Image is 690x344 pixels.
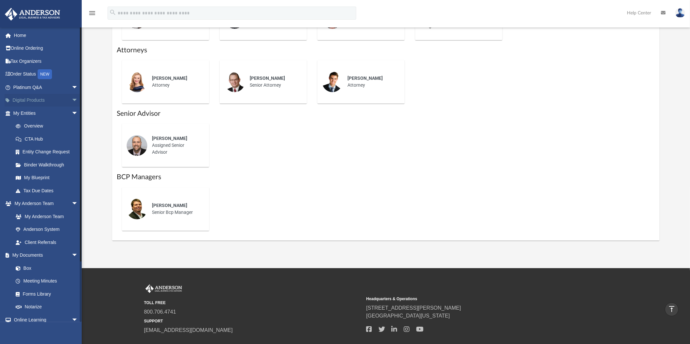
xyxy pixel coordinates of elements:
[88,12,96,17] a: menu
[147,198,205,220] div: Senior Bcp Manager
[5,107,88,120] a: My Entitiesarrow_drop_down
[144,327,233,333] a: [EMAIL_ADDRESS][DOMAIN_NAME]
[72,249,85,262] span: arrow_drop_down
[147,130,205,160] div: Assigned Senior Advisor
[72,94,85,107] span: arrow_drop_down
[9,301,85,314] a: Notarize
[144,300,362,306] small: TOLL FREE
[9,262,81,275] a: Box
[366,296,584,302] small: Headquarters & Operations
[343,70,400,93] div: Attorney
[9,158,88,171] a: Binder Walkthrough
[152,76,187,81] span: [PERSON_NAME]
[9,171,85,184] a: My Blueprint
[9,146,88,159] a: Entity Change Request
[665,302,679,316] a: vertical_align_top
[38,69,52,79] div: NEW
[117,109,655,118] h1: Senior Advisor
[5,249,85,262] a: My Documentsarrow_drop_down
[144,284,183,293] img: Anderson Advisors Platinum Portal
[366,305,461,311] a: [STREET_ADDRESS][PERSON_NAME]
[322,71,343,92] img: thumbnail
[5,313,85,326] a: Online Learningarrow_drop_down
[224,71,245,92] img: thumbnail
[9,210,81,223] a: My Anderson Team
[9,287,81,301] a: Forms Library
[675,8,685,18] img: User Pic
[126,198,147,219] img: thumbnail
[366,313,450,318] a: [GEOGRAPHIC_DATA][US_STATE]
[9,184,88,197] a: Tax Due Dates
[250,76,285,81] span: [PERSON_NAME]
[144,318,362,324] small: SUPPORT
[668,305,676,313] i: vertical_align_top
[117,45,655,55] h1: Attorneys
[126,71,147,92] img: thumbnail
[5,29,88,42] a: Home
[126,135,147,156] img: thumbnail
[152,136,187,141] span: [PERSON_NAME]
[5,197,85,210] a: My Anderson Teamarrow_drop_down
[147,70,205,93] div: Attorney
[9,120,88,133] a: Overview
[9,223,85,236] a: Anderson System
[152,203,187,208] span: [PERSON_NAME]
[72,81,85,94] span: arrow_drop_down
[109,9,116,16] i: search
[144,309,176,315] a: 800.706.4741
[5,68,88,81] a: Order StatusNEW
[9,132,88,146] a: CTA Hub
[5,42,88,55] a: Online Ordering
[72,107,85,120] span: arrow_drop_down
[5,94,88,107] a: Digital Productsarrow_drop_down
[5,55,88,68] a: Tax Organizers
[347,76,383,81] span: [PERSON_NAME]
[72,313,85,327] span: arrow_drop_down
[88,9,96,17] i: menu
[72,197,85,211] span: arrow_drop_down
[9,275,85,288] a: Meeting Minutes
[9,236,85,249] a: Client Referrals
[117,172,655,182] h1: BCP Managers
[3,8,62,21] img: Anderson Advisors Platinum Portal
[245,70,302,93] div: Senior Attorney
[5,81,88,94] a: Platinum Q&Aarrow_drop_down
